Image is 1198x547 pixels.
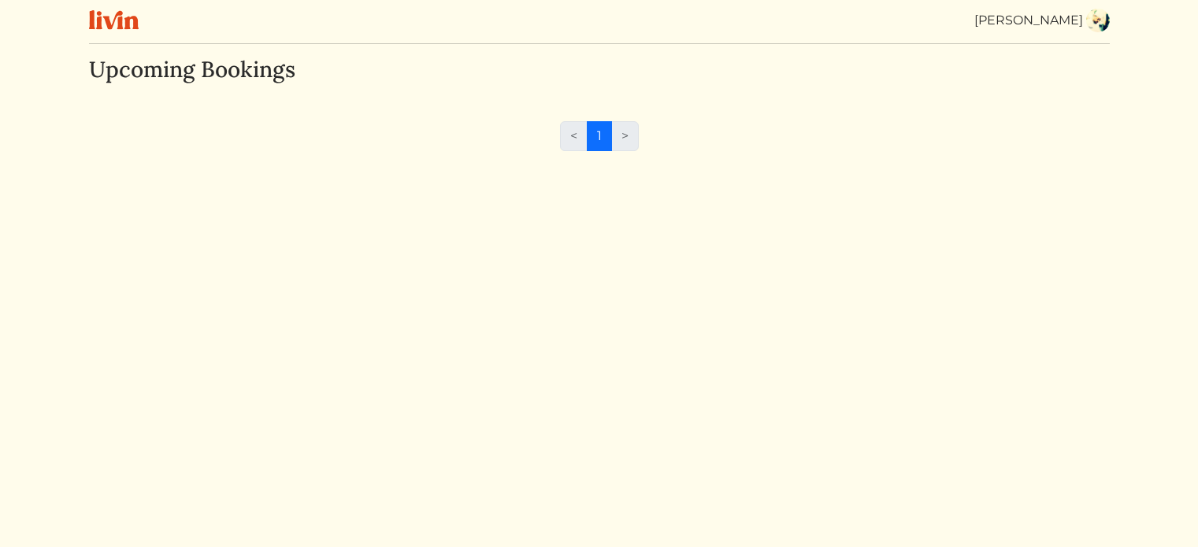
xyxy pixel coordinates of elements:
img: d90bb1acb949c8968681076a6745082b [1086,9,1110,32]
h3: Upcoming Bookings [89,57,1110,83]
div: [PERSON_NAME] [974,11,1083,30]
img: livin-logo-a0d97d1a881af30f6274990eb6222085a2533c92bbd1e4f22c21b4f0d0e3210c.svg [89,10,139,30]
a: 1 [587,121,612,151]
nav: Page [560,121,639,164]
